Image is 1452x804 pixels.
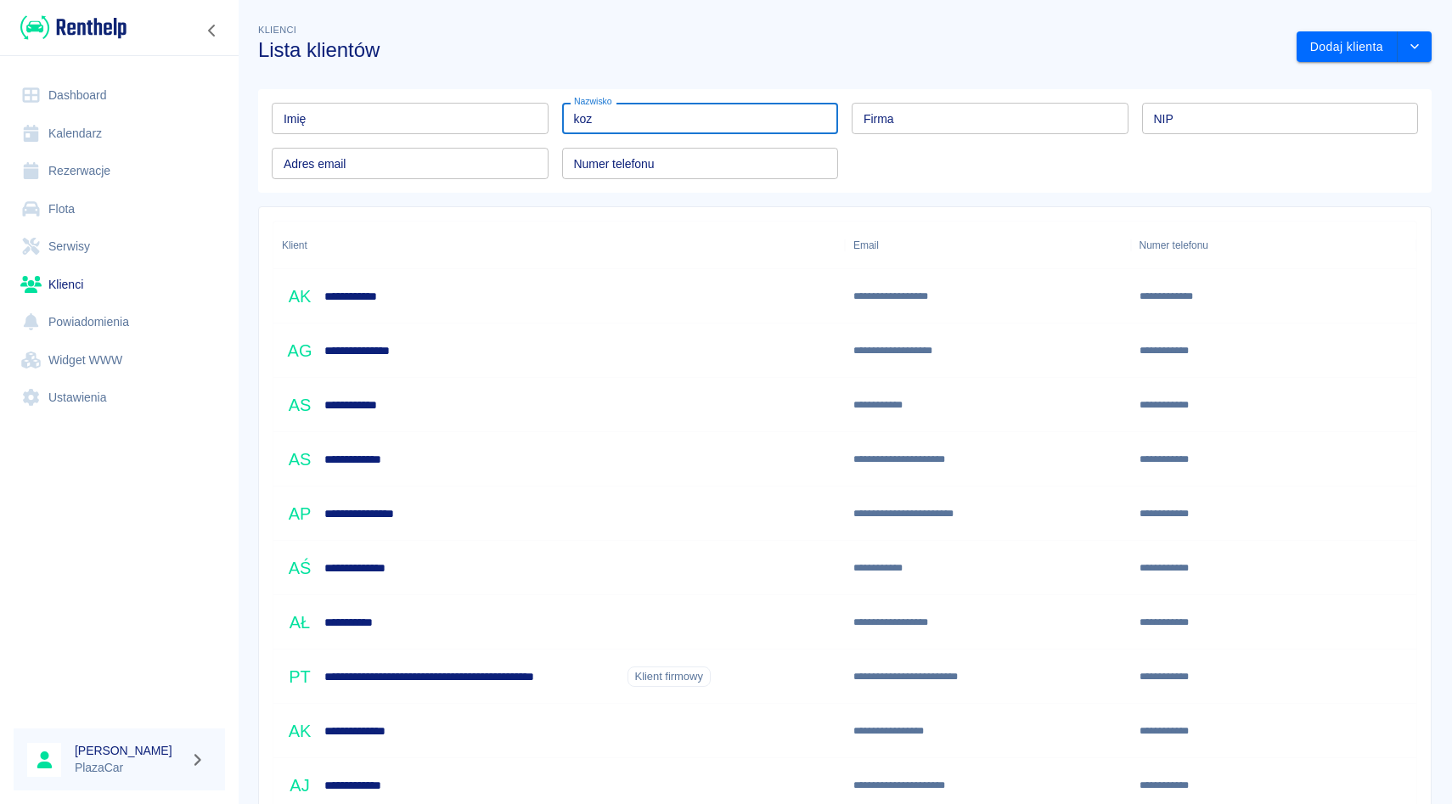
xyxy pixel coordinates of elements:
[1297,31,1398,63] button: Dodaj klienta
[258,25,296,35] span: Klienci
[628,669,710,684] span: Klient firmowy
[282,278,318,314] div: AK
[14,190,225,228] a: Flota
[574,95,612,108] label: Nazwisko
[75,742,183,759] h6: [PERSON_NAME]
[14,303,225,341] a: Powiadomienia
[282,767,318,803] div: AJ
[282,713,318,749] div: AK
[14,115,225,153] a: Kalendarz
[14,379,225,417] a: Ustawienia
[853,222,879,269] div: Email
[282,222,307,269] div: Klient
[200,20,225,42] button: Zwiń nawigację
[14,76,225,115] a: Dashboard
[273,222,845,269] div: Klient
[282,550,318,586] div: AŚ
[282,333,318,368] div: AG
[282,496,318,531] div: AP
[75,759,183,777] p: PlazaCar
[14,341,225,380] a: Widget WWW
[282,659,318,694] div: PT
[14,152,225,190] a: Rezerwacje
[14,266,225,304] a: Klienci
[258,38,1283,62] h3: Lista klientów
[1131,222,1417,269] div: Numer telefonu
[282,387,318,423] div: AS
[282,441,318,477] div: AS
[1398,31,1432,63] button: drop-down
[1140,222,1208,269] div: Numer telefonu
[14,228,225,266] a: Serwisy
[20,14,127,42] img: Renthelp logo
[282,604,318,640] div: AŁ
[14,14,127,42] a: Renthelp logo
[845,222,1131,269] div: Email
